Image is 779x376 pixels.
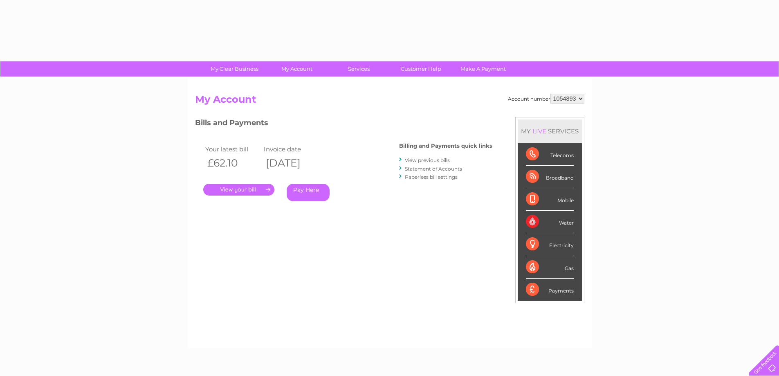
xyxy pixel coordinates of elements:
a: Customer Help [387,61,455,77]
th: [DATE] [262,155,321,171]
a: View previous bills [405,157,450,163]
a: Statement of Accounts [405,166,462,172]
div: Water [526,211,574,233]
div: LIVE [531,127,548,135]
a: My Clear Business [201,61,268,77]
div: Electricity [526,233,574,256]
h4: Billing and Payments quick links [399,143,492,149]
td: Invoice date [262,144,321,155]
th: £62.10 [203,155,262,171]
a: Pay Here [287,184,330,201]
div: Payments [526,279,574,301]
a: Make A Payment [449,61,517,77]
h3: Bills and Payments [195,117,492,131]
div: Mobile [526,188,574,211]
td: Your latest bill [203,144,262,155]
h2: My Account [195,94,584,109]
a: My Account [263,61,330,77]
a: . [203,184,274,196]
a: Paperless bill settings [405,174,458,180]
a: Services [325,61,393,77]
div: Gas [526,256,574,279]
div: MY SERVICES [518,119,582,143]
div: Broadband [526,166,574,188]
div: Account number [508,94,584,104]
div: Telecoms [526,143,574,166]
